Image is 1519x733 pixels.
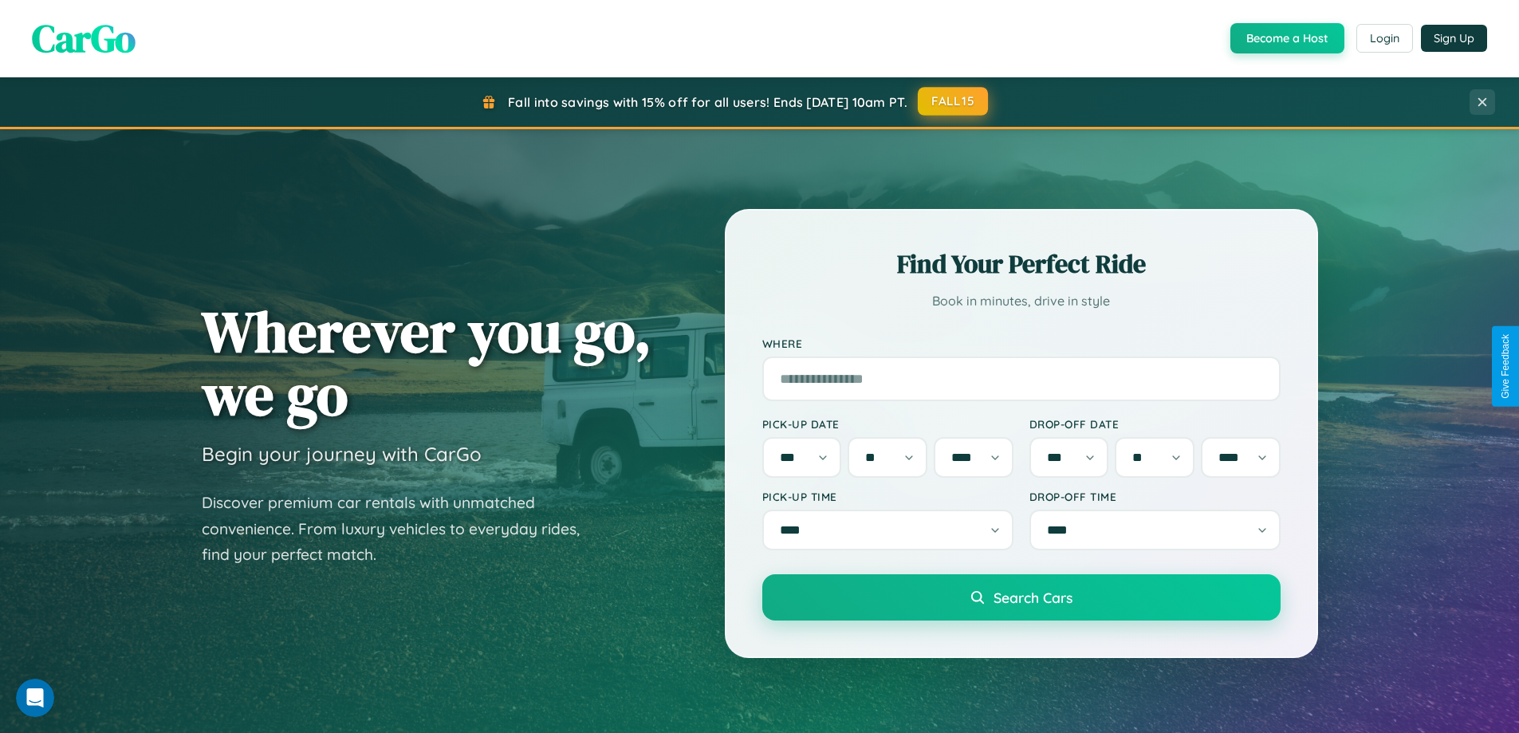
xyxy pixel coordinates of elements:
button: Become a Host [1230,23,1344,53]
label: Where [762,337,1281,350]
label: Drop-off Date [1029,417,1281,431]
h3: Begin your journey with CarGo [202,442,482,466]
h2: Find Your Perfect Ride [762,246,1281,282]
span: CarGo [32,12,136,65]
h1: Wherever you go, we go [202,300,651,426]
button: Login [1356,24,1413,53]
span: Search Cars [994,589,1072,606]
label: Pick-up Time [762,490,1013,503]
span: Fall into savings with 15% off for all users! Ends [DATE] 10am PT. [508,94,907,110]
button: Search Cars [762,574,1281,621]
button: FALL15 [918,87,988,116]
div: Give Feedback [1500,334,1511,399]
button: Sign Up [1421,25,1487,52]
label: Pick-up Date [762,417,1013,431]
p: Discover premium car rentals with unmatched convenience. From luxury vehicles to everyday rides, ... [202,490,600,568]
p: Book in minutes, drive in style [762,290,1281,313]
iframe: Intercom live chat [16,679,54,717]
label: Drop-off Time [1029,490,1281,503]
